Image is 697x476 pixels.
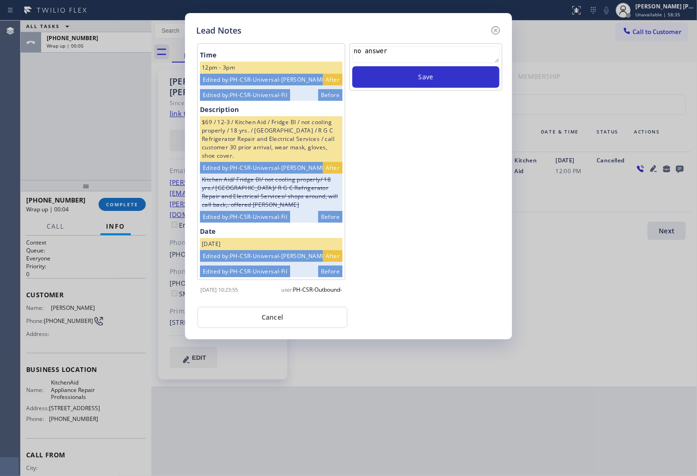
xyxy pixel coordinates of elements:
[200,266,290,277] div: Edited by: PH-CSR-Universal-Fil
[293,286,342,308] span: PH-CSR-Outbound-Fil
[352,46,499,63] textarea: no answer
[200,162,330,174] div: Edited by: PH-CSR-Universal-[PERSON_NAME]
[200,116,342,162] div: $69 / 12-3 / Kitchen Aid / Fridge BI / not cooling properly / 18 yrs. / [GEOGRAPHIC_DATA] / R G C...
[197,307,348,328] button: Cancel
[200,211,290,223] div: Edited by: PH-CSR-Universal-Fil
[200,74,330,85] div: Edited by: PH-CSR-Universal-[PERSON_NAME]
[281,286,293,293] span: user:
[200,174,342,211] div: Kitchen Aid/ Fridge BI/ not cooling properly/ 18 yrs./ [GEOGRAPHIC_DATA]/ R G C Refrigerator Repa...
[318,266,342,277] div: Before
[200,225,342,238] div: Date
[200,286,238,293] span: [DATE] 10:23:55
[200,104,342,116] div: Description
[352,66,499,88] button: Save
[323,250,342,262] div: After
[318,211,342,223] div: Before
[200,250,330,262] div: Edited by: PH-CSR-Universal-[PERSON_NAME]
[200,62,342,74] div: 12pm - 3pm
[196,24,242,37] h5: Lead Notes
[318,89,342,101] div: Before
[323,162,342,174] div: After
[200,49,342,62] div: Time
[323,74,342,85] div: After
[200,238,342,250] div: [DATE]
[200,89,290,101] div: Edited by: PH-CSR-Universal-Fil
